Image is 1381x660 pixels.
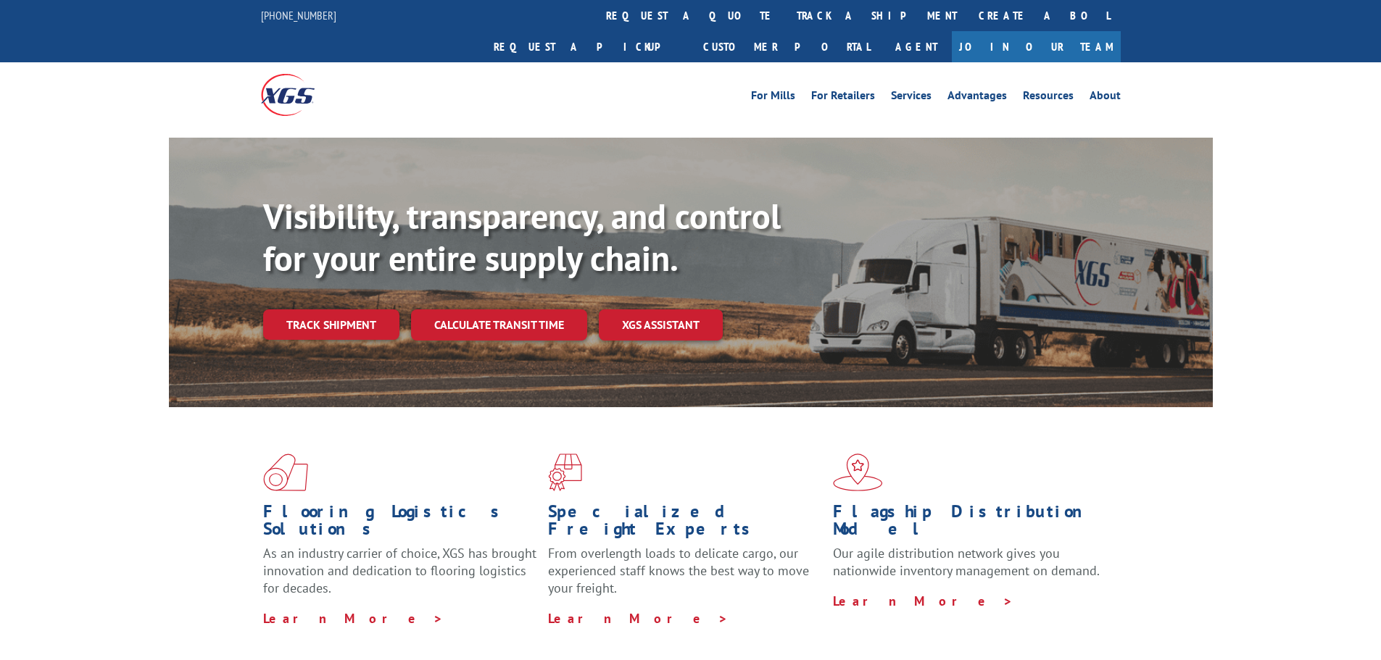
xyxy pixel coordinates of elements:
h1: Specialized Freight Experts [548,503,822,545]
span: Our agile distribution network gives you nationwide inventory management on demand. [833,545,1100,579]
a: For Mills [751,90,795,106]
img: xgs-icon-focused-on-flooring-red [548,454,582,491]
a: [PHONE_NUMBER] [261,8,336,22]
a: XGS ASSISTANT [599,309,723,341]
a: Join Our Team [952,31,1121,62]
a: Track shipment [263,309,399,340]
a: Agent [881,31,952,62]
a: Resources [1023,90,1074,106]
a: For Retailers [811,90,875,106]
a: Calculate transit time [411,309,587,341]
span: As an industry carrier of choice, XGS has brought innovation and dedication to flooring logistics... [263,545,536,596]
a: Advantages [947,90,1007,106]
a: Learn More > [833,593,1013,609]
img: xgs-icon-flagship-distribution-model-red [833,454,883,491]
a: About [1090,90,1121,106]
a: Learn More > [263,610,444,627]
a: Customer Portal [692,31,881,62]
b: Visibility, transparency, and control for your entire supply chain. [263,193,781,280]
h1: Flagship Distribution Model [833,503,1107,545]
p: From overlength loads to delicate cargo, our experienced staff knows the best way to move your fr... [548,545,822,609]
h1: Flooring Logistics Solutions [263,503,537,545]
img: xgs-icon-total-supply-chain-intelligence-red [263,454,308,491]
a: Learn More > [548,610,729,627]
a: Request a pickup [483,31,692,62]
a: Services [891,90,932,106]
